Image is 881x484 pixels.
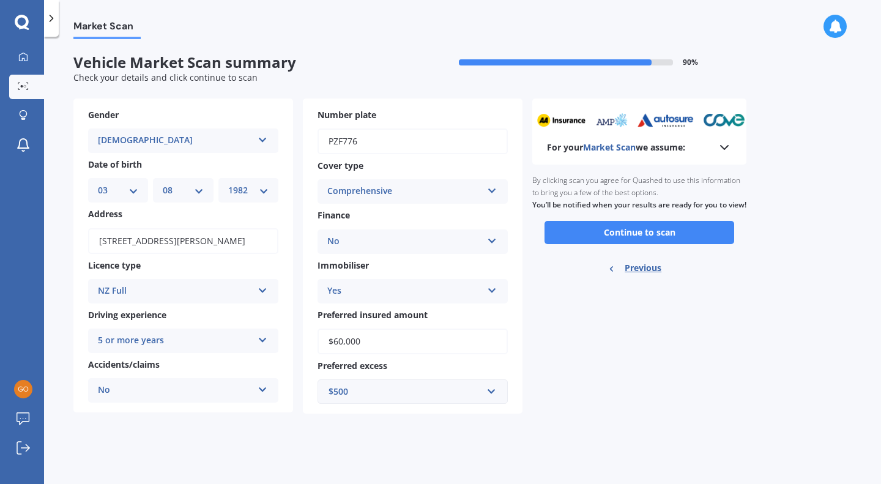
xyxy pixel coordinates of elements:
[583,141,636,153] span: Market Scan
[318,259,369,271] span: Immobiliser
[73,72,258,83] span: Check your details and click continue to scan
[547,141,685,154] b: For your we assume:
[329,385,482,398] div: $500
[327,234,482,249] div: No
[686,113,729,127] img: cove_sm.webp
[88,209,122,220] span: Address
[625,259,661,277] span: Previous
[73,54,410,72] span: Vehicle Market Scan summary
[532,199,746,210] b: You’ll be notified when your results are ready for you to view!
[73,20,141,37] span: Market Scan
[318,210,350,222] span: Finance
[98,133,253,148] div: [DEMOGRAPHIC_DATA]
[318,360,387,371] span: Preferred excess
[683,58,698,67] span: 90 %
[88,109,119,121] span: Gender
[327,184,482,199] div: Comprehensive
[88,359,160,370] span: Accidents/claims
[88,259,141,271] span: Licence type
[98,383,253,398] div: No
[98,284,253,299] div: NZ Full
[14,380,32,398] img: a66b720ef412fa16a07a25f625a631c2
[520,113,569,127] img: aa_sm.webp
[318,309,428,321] span: Preferred insured amount
[88,309,166,321] span: Driving experience
[545,221,734,244] button: Continue to scan
[318,109,376,121] span: Number plate
[88,158,142,170] span: Date of birth
[327,284,482,299] div: Yes
[532,165,746,221] div: By clicking scan you agree for Quashed to use this information to bring you a few of the best opt...
[737,113,773,127] img: tower_sm.png
[318,160,363,171] span: Cover type
[578,113,611,127] img: amp_sm.png
[98,333,253,348] div: 5 or more years
[620,113,677,127] img: autosure_sm.webp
